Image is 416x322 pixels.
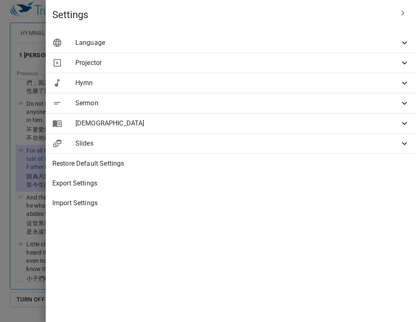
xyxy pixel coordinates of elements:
[75,38,400,48] span: Language
[75,98,400,108] span: Sermon
[46,154,416,174] div: Restore Default Settings
[14,48,74,65] div: 但以理書 7
[52,159,409,169] span: Restore Default Settings
[46,193,416,213] div: Import Settings
[52,8,393,21] span: Settings
[75,78,400,88] span: Hymn
[75,58,400,68] span: Projector
[93,39,115,45] p: Hymns 詩
[52,178,409,188] span: Export Settings
[52,198,409,208] span: Import Settings
[46,134,416,153] div: Slides
[75,139,400,148] span: Slides
[46,33,416,53] div: Language
[46,53,416,73] div: Projector
[46,114,416,133] div: [DEMOGRAPHIC_DATA]
[75,118,400,128] span: [DEMOGRAPHIC_DATA]
[46,174,416,193] div: Export Settings
[46,93,416,113] div: Sermon
[96,47,111,58] li: 452
[46,73,416,93] div: Hymn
